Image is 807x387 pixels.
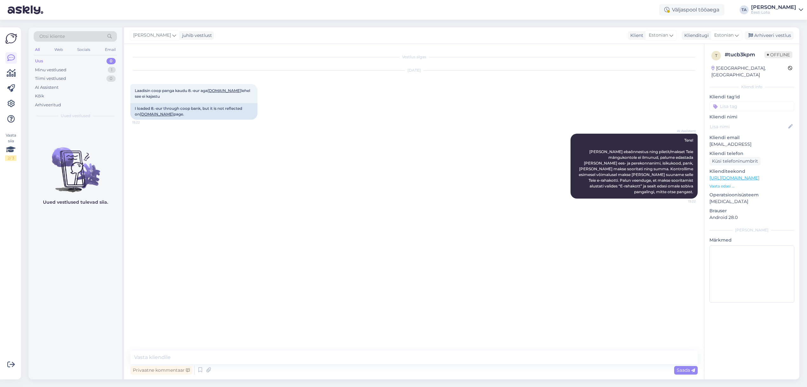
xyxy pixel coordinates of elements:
[135,88,251,99] span: Laadisin coop panga kaudu 8.-eur aga lehel see ei kajastu
[709,192,794,198] p: Operatsioonisüsteem
[39,33,65,40] span: Otsi kliente
[5,155,17,161] div: 2 / 3
[709,208,794,214] p: Brauser
[106,75,116,82] div: 0
[711,65,788,78] div: [GEOGRAPHIC_DATA], [GEOGRAPHIC_DATA]
[709,84,794,90] div: Kliendi info
[677,367,695,373] span: Saada
[130,103,257,120] div: I loaded 8.-eur through coop bank, but it is not reflected on page.
[34,46,41,54] div: All
[709,227,794,233] div: [PERSON_NAME]
[132,120,156,125] span: 15:22
[745,31,794,40] div: Arhiveeri vestlus
[709,168,794,175] p: Klienditeekond
[714,32,734,39] span: Estonian
[108,67,116,73] div: 1
[628,32,643,39] div: Klient
[5,132,17,161] div: Vaata siia
[751,10,796,15] div: Eesti Loto
[43,199,108,206] p: Uued vestlused tulevad siia.
[130,67,698,73] div: [DATE]
[709,175,759,181] a: [URL][DOMAIN_NAME]
[35,67,66,73] div: Minu vestlused
[709,214,794,221] p: Android 28.0
[106,58,116,64] div: 0
[53,46,64,54] div: Web
[709,157,761,165] div: Küsi telefoninumbrit
[76,46,92,54] div: Socials
[29,136,122,193] img: No chats
[35,102,61,108] div: Arhiveeritud
[5,32,17,45] img: Askly Logo
[709,150,794,157] p: Kliendi telefon
[104,46,117,54] div: Email
[709,114,794,120] p: Kliendi nimi
[709,94,794,100] p: Kliendi tag'id
[710,123,787,130] input: Lisa nimi
[140,112,174,116] a: [DOMAIN_NAME]
[709,237,794,243] p: Märkmed
[715,53,717,58] span: t
[751,5,803,15] a: [PERSON_NAME]Eesti Loto
[133,32,171,39] span: [PERSON_NAME]
[35,58,43,64] div: Uus
[764,51,792,58] span: Offline
[61,113,90,119] span: Uued vestlused
[130,54,698,60] div: Vestlus algas
[725,51,764,59] div: # tucb3kpm
[35,75,66,82] div: Tiimi vestlused
[709,198,794,205] p: [MEDICAL_DATA]
[649,32,668,39] span: Estonian
[35,84,58,91] div: AI Assistent
[672,129,696,133] span: AI Assistent
[180,32,212,39] div: juhib vestlust
[130,366,192,375] div: Privaatne kommentaar
[208,88,241,93] a: [DOMAIN_NAME]
[709,183,794,189] p: Vaata edasi ...
[672,199,696,204] span: 15:22
[35,93,44,99] div: Kõik
[740,5,749,14] div: TA
[709,141,794,148] p: [EMAIL_ADDRESS]
[709,102,794,111] input: Lisa tag
[682,32,709,39] div: Klienditugi
[659,4,724,16] div: Väljaspool tööaega
[751,5,796,10] div: [PERSON_NAME]
[709,134,794,141] p: Kliendi email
